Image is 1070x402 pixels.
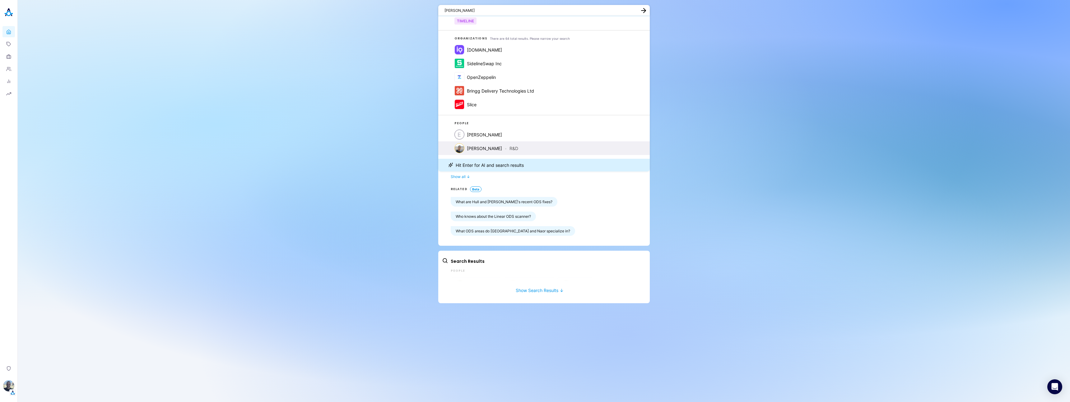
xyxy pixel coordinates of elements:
[467,47,502,53] div: [DOMAIN_NAME]
[505,146,507,151] span: •
[444,7,636,13] textarea: [PERSON_NAME]
[454,58,464,68] img: SidelineSwap Inc
[456,162,524,168] span: Hit Enter for AI and search results
[467,102,477,107] div: Slice
[438,98,650,111] button: SliceSlice
[454,99,464,109] img: Slice
[438,119,469,128] h3: people
[438,34,488,43] h3: organizations
[470,186,481,192] span: Beta
[10,390,16,396] img: Tenant Logo
[467,61,502,66] div: SidelineSwap Inc
[454,86,464,96] img: Bringg Delivery Technologies Ltd
[451,197,557,207] button: What are Hull and [PERSON_NAME]'s recent ODS fixes?
[438,141,650,155] button: Eli Leon[PERSON_NAME]•R&D
[467,88,534,94] div: Bringg Delivery Technologies Ltd
[454,72,464,82] img: OpenZeppelin
[454,17,477,25] div: TIMELINE
[467,75,496,80] div: OpenZeppelin
[451,187,468,192] h3: RELATED
[490,37,570,40] span: There are 64 total results. Please narrow your search
[438,84,650,98] button: Bringg Delivery Technologies LtdBringg Delivery Technologies Ltd
[438,43,650,57] button: melio.com[DOMAIN_NAME]
[438,70,650,84] button: OpenZeppelinOpenZeppelin
[2,6,15,19] img: Akooda Logo
[467,132,502,137] span: [PERSON_NAME]
[467,174,470,179] span: ↓
[454,130,464,139] div: E
[451,258,637,265] h2: Search Results
[438,128,650,141] button: E[PERSON_NAME]
[438,57,650,70] button: SidelineSwap IncSidelineSwap Inc
[442,281,637,293] button: Show Search Results ↓
[2,378,15,396] button: Omry OzTenant Logo
[454,17,477,25] span: topic badge
[1047,379,1062,394] div: Open Intercom Messenger
[454,143,464,153] img: Eli Leon
[454,45,464,55] img: melio.com
[438,16,650,26] button: topic badge
[467,146,502,151] span: [PERSON_NAME]
[451,174,637,179] button: Show all ↓
[3,380,14,391] img: Omry Oz
[509,146,518,151] span: R&D
[451,226,575,236] button: What ODS areas do [GEOGRAPHIC_DATA] and Naor specialize in?
[451,212,536,221] button: Who knows about the Linear ODS scanner?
